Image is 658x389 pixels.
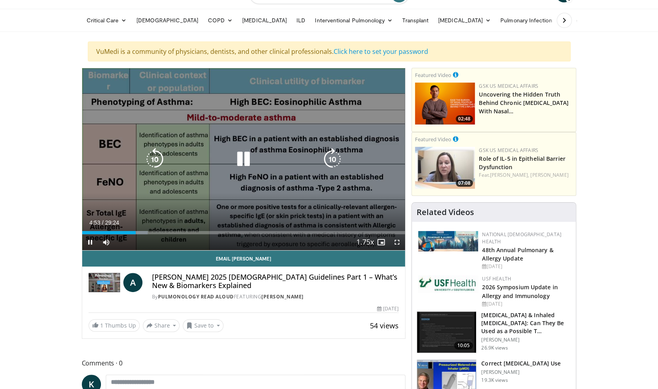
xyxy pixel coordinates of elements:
[132,12,203,28] a: [DEMOGRAPHIC_DATA]
[183,319,223,332] button: Save to
[152,273,399,290] h4: [PERSON_NAME] 2025 [DEMOGRAPHIC_DATA] Guidelines Part 1 – What’s New & Biomarkers Explained
[415,147,475,189] img: 83368e75-cbec-4bae-ae28-7281c4be03a9.png.150x105_q85_crop-smart_upscale.jpg
[82,358,406,368] span: Comments 0
[482,275,511,282] a: USF Health
[100,322,103,329] span: 1
[482,300,569,308] div: [DATE]
[479,147,538,154] a: GSK US Medical Affairs
[530,172,568,178] a: [PERSON_NAME]
[370,321,399,330] span: 54 views
[373,234,389,250] button: Enable picture-in-picture mode
[123,273,142,292] a: A
[479,91,569,115] a: Uncovering the Hidden Truth Behind Chronic [MEDICAL_DATA] With Nasal…
[415,83,475,124] img: d04c7a51-d4f2-46f9-936f-c139d13e7fbe.png.150x105_q85_crop-smart_upscale.png
[479,172,573,179] div: Feat.
[88,41,571,61] div: VuMedi is a community of physicians, dentists, and other clinical professionals.
[89,319,140,332] a: 1 Thumbs Up
[415,136,451,143] small: Featured Video
[496,12,565,28] a: Pulmonary Infection
[237,12,292,28] a: [MEDICAL_DATA]
[143,319,180,332] button: Share
[481,337,571,343] p: [PERSON_NAME]
[418,275,478,293] img: 6ba8804a-8538-4002-95e7-a8f8012d4a11.png.150x105_q85_autocrop_double_scale_upscale_version-0.2.jpg
[357,234,373,250] button: Playback Rate
[456,115,473,122] span: 02:48
[310,12,397,28] a: Interventional Pulmonology
[389,234,405,250] button: Fullscreen
[261,293,304,300] a: [PERSON_NAME]
[203,12,237,28] a: COPD
[417,207,474,217] h4: Related Videos
[415,147,475,189] a: 07:08
[415,71,451,79] small: Featured Video
[417,312,476,353] img: 37481b79-d16e-4fea-85a1-c1cf910aa164.150x105_q85_crop-smart_upscale.jpg
[377,305,399,312] div: [DATE]
[152,293,399,300] div: By FEATURING
[98,234,114,250] button: Mute
[82,12,132,28] a: Critical Care
[82,231,405,234] div: Progress Bar
[82,68,405,251] video-js: Video Player
[481,345,508,351] p: 26.9K views
[417,311,571,353] a: 10:05 [MEDICAL_DATA] & Inhaled [MEDICAL_DATA]: Can They Be Used as a Possible T… [PERSON_NAME] 26...
[105,219,119,226] span: 29:24
[89,273,120,292] img: Pulmonology Read Aloud
[481,359,561,367] h3: Correct [MEDICAL_DATA] Use
[481,369,561,375] p: [PERSON_NAME]
[158,293,234,300] a: Pulmonology Read Aloud
[482,283,557,299] a: 2026 Symposium Update in Allergy and Immunology
[481,377,508,383] p: 19.3K views
[418,231,478,251] img: b90f5d12-84c1-472e-b843-5cad6c7ef911.jpg.150x105_q85_autocrop_double_scale_upscale_version-0.2.jpg
[490,172,529,178] a: [PERSON_NAME],
[482,231,561,245] a: National [DEMOGRAPHIC_DATA] Health
[433,12,496,28] a: [MEDICAL_DATA]
[292,12,310,28] a: ILD
[481,311,571,335] h3: [MEDICAL_DATA] & Inhaled [MEDICAL_DATA]: Can They Be Used as a Possible T…
[82,234,98,250] button: Pause
[482,263,569,270] div: [DATE]
[479,155,565,171] a: Role of IL-5 in Epithelial Barrier Dysfunction
[397,12,433,28] a: Transplant
[479,83,538,89] a: GSK US Medical Affairs
[89,219,100,226] span: 4:53
[482,246,553,262] a: 48th Annual Pulmonary & Allergy Update
[334,47,428,56] a: Click here to set your password
[102,219,104,226] span: /
[415,83,475,124] a: 02:48
[82,251,405,267] a: Email [PERSON_NAME]
[456,180,473,187] span: 07:08
[454,342,473,350] span: 10:05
